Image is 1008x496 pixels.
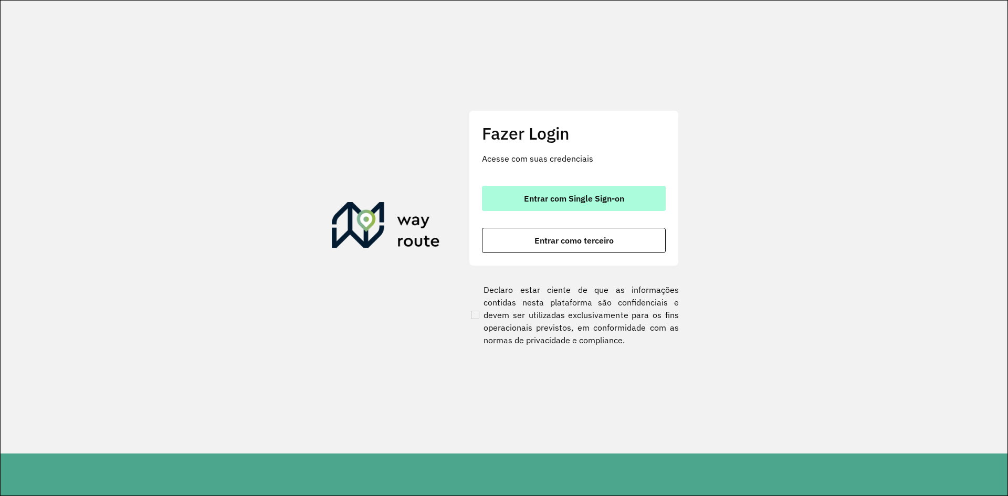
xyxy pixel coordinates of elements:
button: button [482,228,666,253]
p: Acesse com suas credenciais [482,152,666,165]
h2: Fazer Login [482,123,666,143]
label: Declaro estar ciente de que as informações contidas nesta plataforma são confidenciais e devem se... [469,283,679,346]
button: button [482,186,666,211]
span: Entrar com Single Sign-on [524,194,624,203]
span: Entrar como terceiro [534,236,614,245]
img: Roteirizador AmbevTech [332,202,440,252]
